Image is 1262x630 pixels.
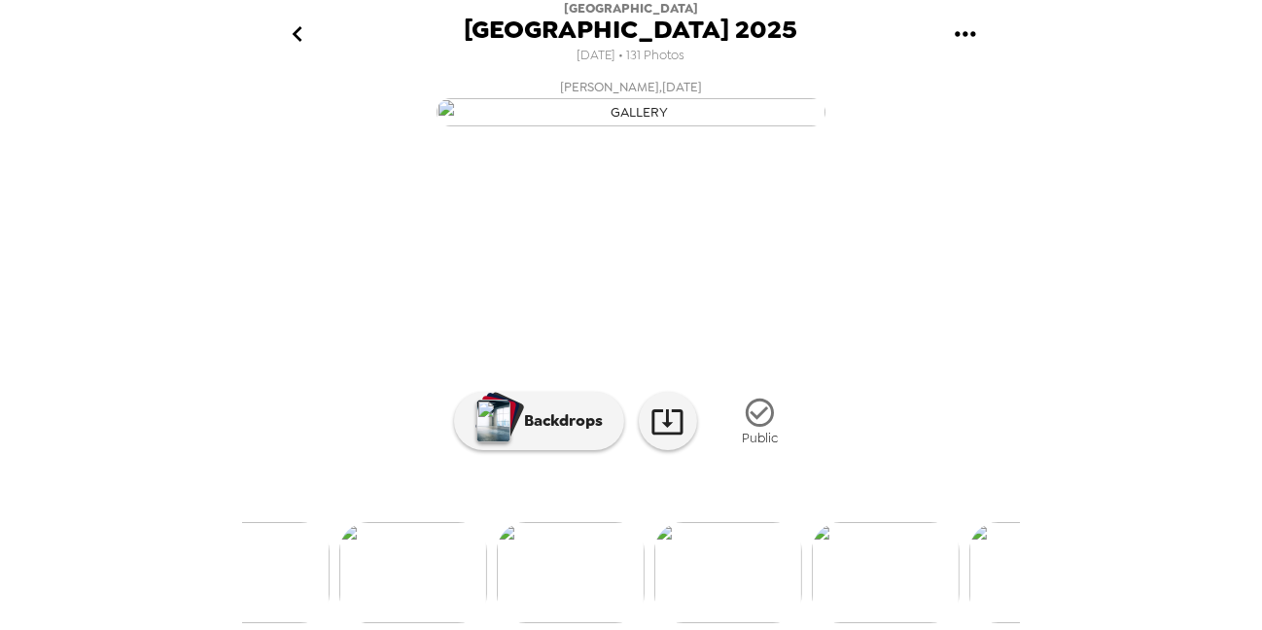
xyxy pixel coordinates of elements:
img: gallery [969,522,1117,623]
span: [DATE] • 131 Photos [578,43,685,69]
img: gallery [812,522,960,623]
button: Public [712,385,809,458]
p: Backdrops [515,409,604,433]
img: gallery [182,522,330,623]
button: go back [265,3,329,66]
img: gallery [437,98,825,126]
span: [PERSON_NAME] , [DATE] [560,76,702,98]
img: gallery [339,522,487,623]
img: gallery [654,522,802,623]
span: [GEOGRAPHIC_DATA] 2025 [465,17,798,43]
span: Public [742,430,778,446]
button: [PERSON_NAME],[DATE] [242,70,1020,132]
img: gallery [497,522,645,623]
button: gallery menu [933,3,997,66]
button: Backdrops [454,392,624,450]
